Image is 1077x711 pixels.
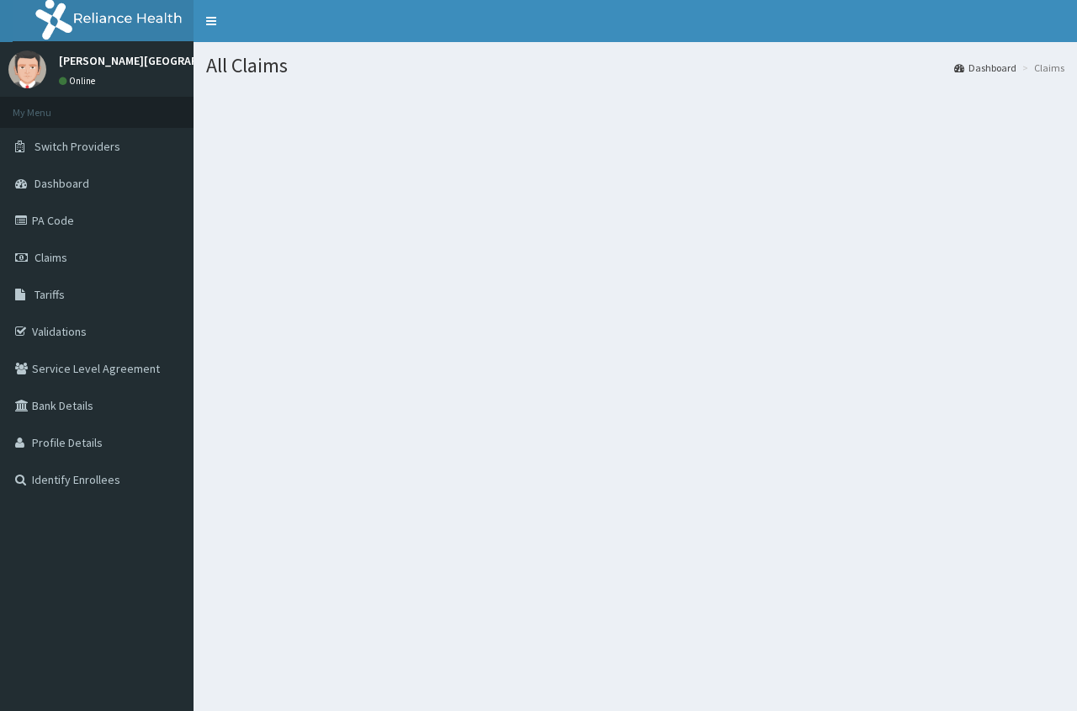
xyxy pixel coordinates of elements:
a: Online [59,75,99,87]
span: Tariffs [34,287,65,302]
h1: All Claims [206,55,1064,77]
span: Dashboard [34,176,89,191]
p: [PERSON_NAME][GEOGRAPHIC_DATA] [59,55,252,66]
li: Claims [1018,61,1064,75]
span: Claims [34,250,67,265]
span: Switch Providers [34,139,120,154]
a: Dashboard [954,61,1016,75]
img: User Image [8,50,46,88]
